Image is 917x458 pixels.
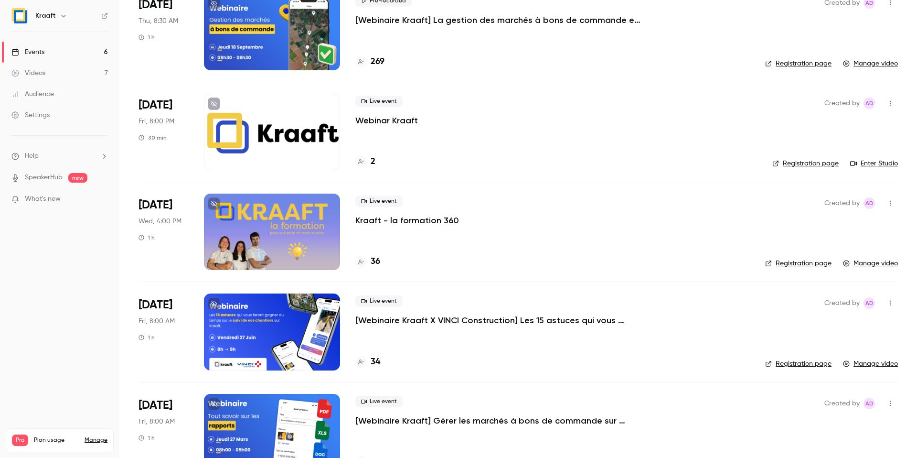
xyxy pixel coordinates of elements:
[824,197,860,209] span: Created by
[864,297,875,309] span: Alice de Guyenro
[139,398,172,413] span: [DATE]
[139,294,189,370] div: Jun 27 Fri, 8:00 AM (Europe/Paris)
[355,196,403,207] span: Live event
[371,55,384,68] h4: 269
[34,436,79,444] span: Plan usage
[864,98,875,109] span: Alice de Guyenro
[824,297,860,309] span: Created by
[139,94,189,170] div: Aug 15 Fri, 2:00 PM (America/New York)
[12,8,27,23] img: Kraaft
[139,117,174,126] span: Fri, 8:00 PM
[765,359,832,369] a: Registration page
[865,398,874,409] span: Ad
[139,134,167,142] div: 30 min
[139,316,175,326] span: Fri, 8:00 AM
[139,217,181,226] span: Wed, 4:00 PM
[865,197,874,209] span: Ad
[864,197,875,209] span: Alice de Guyenro
[139,334,155,341] div: 1 h
[139,434,155,442] div: 1 h
[96,195,108,204] iframe: Noticeable Trigger
[843,59,898,68] a: Manage video
[355,315,642,326] a: [Webinaire Kraaft X VINCI Construction] Les 15 astuces qui vous feront gagner du temps sur le sui...
[371,255,380,268] h4: 36
[355,356,380,369] a: 34
[355,396,403,407] span: Live event
[25,194,61,204] span: What's new
[68,173,87,183] span: new
[355,215,459,226] a: Kraaft - la formation 360
[371,356,380,369] h4: 34
[85,436,107,444] a: Manage
[355,96,403,107] span: Live event
[11,89,54,99] div: Audience
[824,398,860,409] span: Created by
[139,197,172,213] span: [DATE]
[765,59,832,68] a: Registration page
[139,297,172,313] span: [DATE]
[843,359,898,369] a: Manage video
[35,11,56,21] h6: Kraaft
[12,435,28,446] span: Pro
[11,47,44,57] div: Events
[355,155,375,168] a: 2
[824,98,860,109] span: Created by
[139,33,155,41] div: 1 h
[843,259,898,268] a: Manage video
[850,159,898,168] a: Enter Studio
[864,398,875,409] span: Alice de Guyenro
[772,159,839,168] a: Registration page
[25,151,39,161] span: Help
[25,173,63,183] a: SpeakerHub
[139,417,175,426] span: Fri, 8:00 AM
[355,255,380,268] a: 36
[355,115,418,126] a: Webinar Kraaft
[865,98,874,109] span: Ad
[139,16,178,26] span: Thu, 8:30 AM
[355,295,403,307] span: Live event
[139,194,189,270] div: Jul 23 Wed, 4:00 PM (Europe/Paris)
[355,55,384,68] a: 269
[139,98,172,113] span: [DATE]
[11,151,108,161] li: help-dropdown-opener
[355,14,642,26] a: [Webinaire Kraaft] La gestion des marchés à bons de commande et des petites interventions
[11,110,50,120] div: Settings
[865,297,874,309] span: Ad
[139,234,155,241] div: 1 h
[765,259,832,268] a: Registration page
[371,155,375,168] h4: 2
[11,68,45,78] div: Videos
[355,415,642,426] a: [Webinaire Kraaft] Gérer les marchés à bons de commande sur Kraaft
